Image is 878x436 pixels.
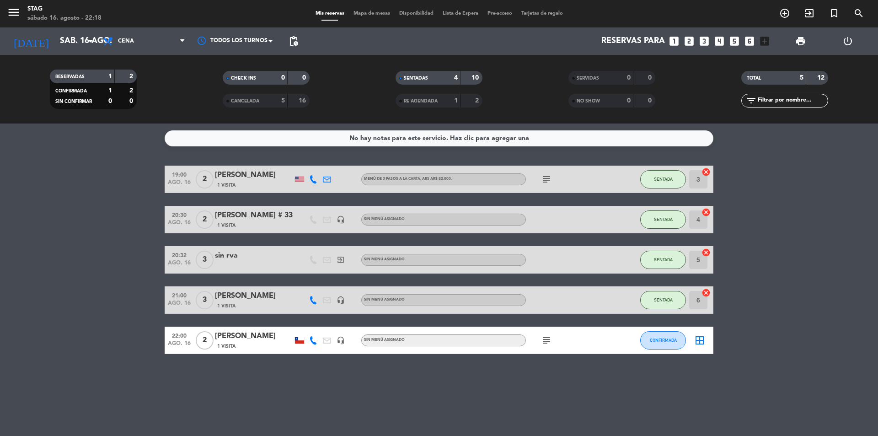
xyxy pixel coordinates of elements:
[168,330,191,340] span: 22:00
[627,97,631,104] strong: 0
[640,291,686,309] button: SENTADA
[577,76,599,81] span: SERVIDAS
[601,37,665,46] span: Reservas para
[108,98,112,104] strong: 0
[364,258,405,261] span: Sin menú asignado
[654,177,673,182] span: SENTADA
[196,170,214,188] span: 2
[853,8,864,19] i: search
[7,5,21,19] i: menu
[27,5,102,14] div: STAG
[118,38,134,44] span: Cena
[454,75,458,81] strong: 4
[541,335,552,346] i: subject
[517,11,567,16] span: Tarjetas de regalo
[364,338,405,342] span: Sin menú asignado
[817,75,826,81] strong: 12
[640,210,686,229] button: SENTADA
[648,75,653,81] strong: 0
[217,302,236,310] span: 1 Visita
[337,215,345,224] i: headset_mic
[640,170,686,188] button: SENTADA
[471,75,481,81] strong: 10
[650,338,677,343] span: CONFIRMADA
[27,14,102,23] div: sábado 16. agosto - 22:18
[701,248,711,257] i: cancel
[804,8,815,19] i: exit_to_app
[337,336,345,344] i: headset_mic
[168,260,191,270] span: ago. 16
[7,5,21,22] button: menu
[196,210,214,229] span: 2
[281,75,285,81] strong: 0
[129,73,135,80] strong: 2
[698,35,710,47] i: looks_3
[747,76,761,81] span: TOTAL
[824,27,871,55] div: LOG OUT
[215,169,293,181] div: [PERSON_NAME]
[701,167,711,177] i: cancel
[168,209,191,220] span: 20:30
[627,75,631,81] strong: 0
[215,290,293,302] div: [PERSON_NAME]
[337,256,345,264] i: exit_to_app
[842,36,853,47] i: power_settings_new
[311,11,349,16] span: Mis reservas
[55,89,87,93] span: CONFIRMADA
[7,31,55,51] i: [DATE]
[168,169,191,179] span: 19:00
[108,87,112,94] strong: 1
[654,297,673,302] span: SENTADA
[757,96,828,106] input: Filtrar por nombre...
[168,249,191,260] span: 20:32
[746,95,757,106] i: filter_list
[829,8,840,19] i: turned_in_not
[420,177,453,181] span: , ARS AR$ 82.000.-
[215,210,293,221] div: [PERSON_NAME] # 33
[744,35,755,47] i: looks_6
[299,97,308,104] strong: 16
[288,36,299,47] span: pending_actions
[701,208,711,217] i: cancel
[217,182,236,189] span: 1 Visita
[129,87,135,94] strong: 2
[759,35,771,47] i: add_box
[438,11,483,16] span: Lista de Espera
[129,98,135,104] strong: 0
[779,8,790,19] i: add_circle_outline
[168,300,191,311] span: ago. 16
[364,217,405,221] span: Sin menú asignado
[337,296,345,304] i: headset_mic
[795,36,806,47] span: print
[215,330,293,342] div: [PERSON_NAME]
[364,177,453,181] span: Menú de 3 pasos a la Carta
[404,99,438,103] span: RE AGENDADA
[648,97,653,104] strong: 0
[55,99,92,104] span: SIN CONFIRMAR
[349,11,395,16] span: Mapa de mesas
[231,99,259,103] span: CANCELADA
[475,97,481,104] strong: 2
[364,298,405,301] span: Sin menú asignado
[217,343,236,350] span: 1 Visita
[728,35,740,47] i: looks_5
[654,257,673,262] span: SENTADA
[694,335,705,346] i: border_all
[349,133,529,144] div: No hay notas para este servicio. Haz clic para agregar una
[713,35,725,47] i: looks_4
[168,340,191,351] span: ago. 16
[454,97,458,104] strong: 1
[668,35,680,47] i: looks_one
[168,179,191,190] span: ago. 16
[800,75,803,81] strong: 5
[302,75,308,81] strong: 0
[395,11,438,16] span: Disponibilidad
[168,290,191,300] span: 21:00
[196,291,214,309] span: 3
[168,220,191,230] span: ago. 16
[108,73,112,80] strong: 1
[701,288,711,297] i: cancel
[640,331,686,350] button: CONFIRMADA
[217,222,236,229] span: 1 Visita
[683,35,695,47] i: looks_two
